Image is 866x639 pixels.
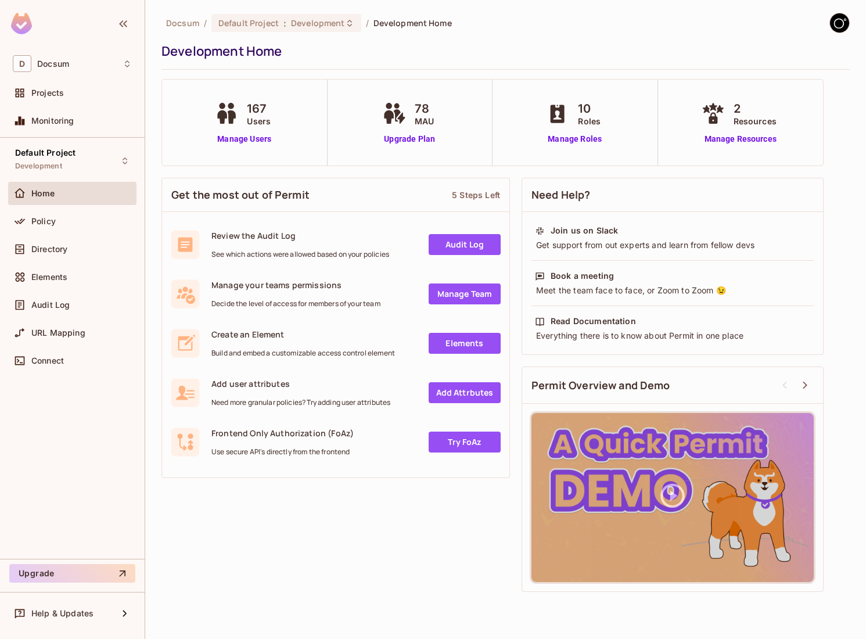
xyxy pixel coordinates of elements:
[429,333,501,354] a: Elements
[211,329,395,340] span: Create an Element
[211,299,380,308] span: Decide the level of access for members of your team
[578,115,601,127] span: Roles
[15,148,76,157] span: Default Project
[366,17,369,28] li: /
[247,115,271,127] span: Users
[171,188,310,202] span: Get the most out of Permit
[31,356,64,365] span: Connect
[31,300,70,310] span: Audit Log
[247,100,271,117] span: 167
[415,115,434,127] span: MAU
[291,17,344,28] span: Development
[429,382,501,403] a: Add Attrbutes
[204,17,207,28] li: /
[380,133,440,145] a: Upgrade Plan
[535,330,810,342] div: Everything there is to know about Permit in one place
[31,328,85,338] span: URL Mapping
[31,272,67,282] span: Elements
[531,378,670,393] span: Permit Overview and Demo
[734,115,777,127] span: Resources
[578,100,601,117] span: 10
[373,17,452,28] span: Development Home
[734,100,777,117] span: 2
[31,217,56,226] span: Policy
[429,432,501,453] a: Try FoAz
[551,315,636,327] div: Read Documentation
[11,13,32,34] img: SReyMgAAAABJRU5ErkJggg==
[31,245,67,254] span: Directory
[161,42,844,60] div: Development Home
[211,447,354,457] span: Use secure API's directly from the frontend
[211,250,389,259] span: See which actions were allowed based on your policies
[218,17,279,28] span: Default Project
[452,189,500,200] div: 5 Steps Left
[551,225,618,236] div: Join us on Slack
[37,59,69,69] span: Workspace: Docsum
[31,116,74,125] span: Monitoring
[429,283,501,304] a: Manage Team
[15,161,62,171] span: Development
[211,230,389,241] span: Review the Audit Log
[9,564,135,583] button: Upgrade
[31,189,55,198] span: Home
[211,378,390,389] span: Add user attributes
[166,17,199,28] span: the active workspace
[543,133,606,145] a: Manage Roles
[13,55,31,72] span: D
[415,100,434,117] span: 78
[551,270,614,282] div: Book a meeting
[830,13,849,33] img: GitStart-Docsum
[531,188,591,202] span: Need Help?
[535,239,810,251] div: Get support from out experts and learn from fellow devs
[429,234,501,255] a: Audit Log
[283,19,287,28] span: :
[699,133,782,145] a: Manage Resources
[211,428,354,439] span: Frontend Only Authorization (FoAz)
[535,285,810,296] div: Meet the team face to face, or Zoom to Zoom 😉
[211,279,380,290] span: Manage your teams permissions
[211,349,395,358] span: Build and embed a customizable access control element
[31,609,94,618] span: Help & Updates
[31,88,64,98] span: Projects
[212,133,276,145] a: Manage Users
[211,398,390,407] span: Need more granular policies? Try adding user attributes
